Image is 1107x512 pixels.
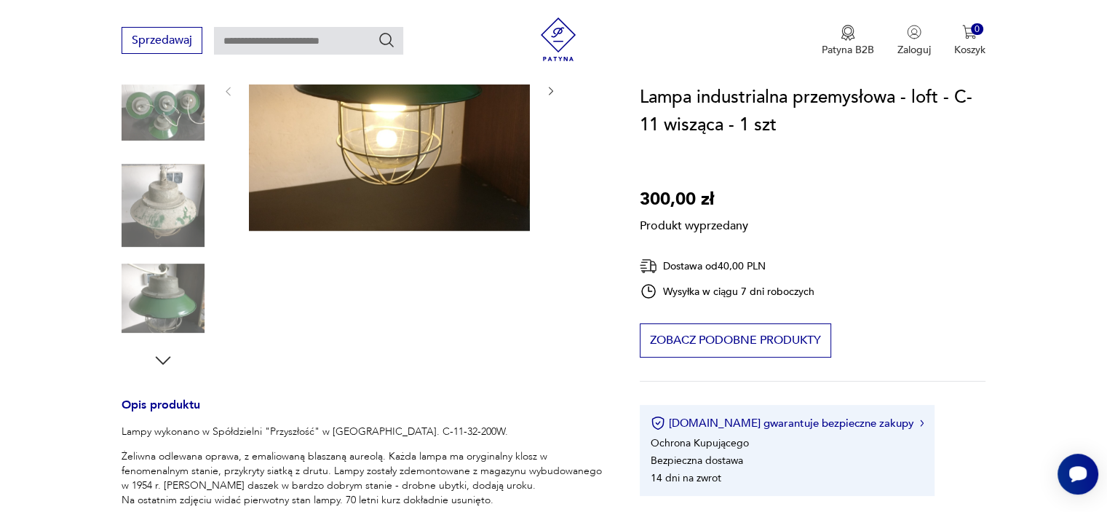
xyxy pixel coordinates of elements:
[1058,454,1098,495] iframe: Smartsupp widget button
[122,27,202,54] button: Sprzedawaj
[640,257,814,275] div: Dostawa od 40,00 PLN
[640,213,748,234] p: Produkt wyprzedany
[122,36,202,47] a: Sprzedawaj
[651,471,721,485] li: 14 dni na zwrot
[897,43,931,57] p: Zaloguj
[841,25,855,41] img: Ikona medalu
[122,401,605,425] h3: Opis produktu
[954,43,985,57] p: Koszyk
[640,186,748,213] p: 300,00 zł
[651,416,924,430] button: [DOMAIN_NAME] gwarantuje bezpieczne zakupy
[378,31,395,49] button: Szukaj
[962,25,977,39] img: Ikona koszyka
[640,257,657,275] img: Ikona dostawy
[536,17,580,61] img: Patyna - sklep z meblami i dekoracjami vintage
[822,43,874,57] p: Patyna B2B
[640,283,814,300] div: Wysyłka w ciągu 7 dni roboczych
[122,425,605,439] p: Lampy wykonano w Spółdzielni "Przyszłość" w [GEOGRAPHIC_DATA]. C-11-32-200W.
[954,25,985,57] button: 0Koszyk
[640,84,985,139] h1: Lampa industrialna przemysłowa - loft - C-11 wisząca - 1 szt
[897,25,931,57] button: Zaloguj
[907,25,921,39] img: Ikonka użytkownika
[920,420,924,427] img: Ikona strzałki w prawo
[640,323,831,358] button: Zobacz podobne produkty
[651,416,665,430] img: Ikona certyfikatu
[971,23,983,36] div: 0
[122,449,605,508] p: Żeliwna odlewana oprawa, z emaliowaną blaszaną aureolą. Każda lampa ma oryginalny klosz w fenomen...
[651,436,749,450] li: Ochrona Kupującego
[822,25,874,57] a: Ikona medaluPatyna B2B
[822,25,874,57] button: Patyna B2B
[651,454,743,468] li: Bezpieczna dostawa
